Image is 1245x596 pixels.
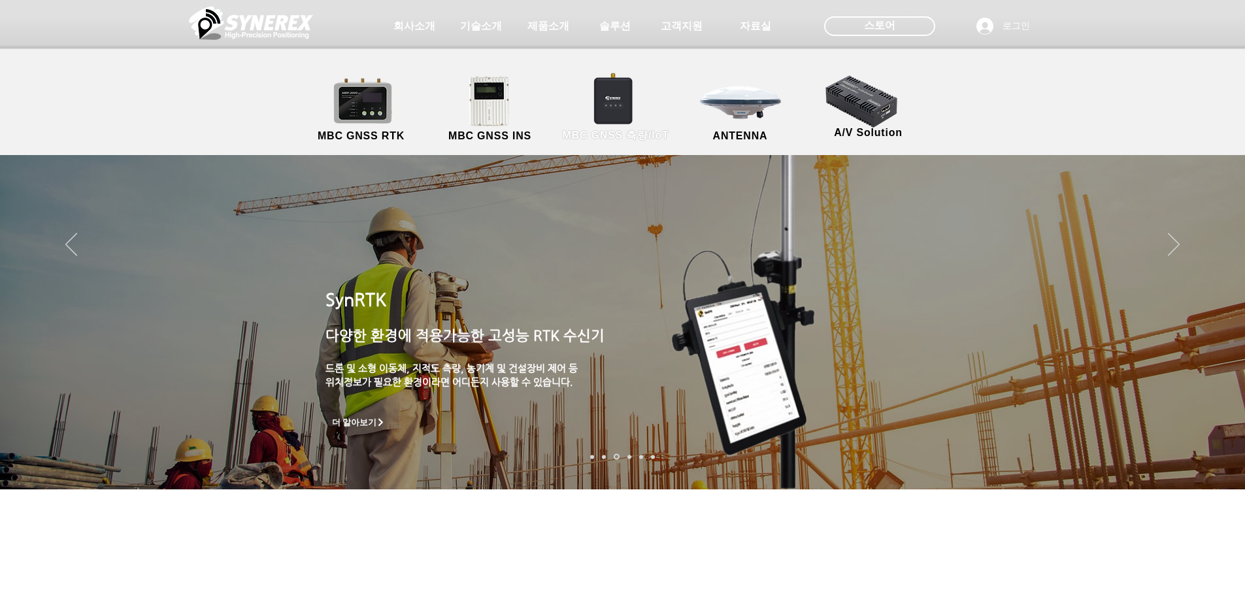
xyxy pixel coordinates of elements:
a: 기술소개 [448,13,514,39]
span: 더 알아보기 [332,417,377,429]
span: 다양한 환경에 적용가능한 고성능 RTK 수신기 [325,327,605,343]
div: 스토어 [824,16,935,36]
a: 회사소개 [382,13,447,39]
nav: 슬라이드 [586,454,659,460]
span: SynRTK [325,289,386,309]
span: 스토어 [864,18,895,33]
img: image.png [597,92,912,506]
span: 로그인 [998,20,1035,33]
a: 드론 8 - SMC 2000 [602,455,606,459]
a: MBC GNSS 측량/IoT [552,75,680,144]
iframe: Wix Chat [1095,540,1245,596]
span: MBC GNSS 측량/IoT [562,129,669,143]
a: 로봇- SMC 2000 [590,455,594,459]
span: MBC GNSS RTK [318,130,405,142]
button: 다음 [1168,233,1180,258]
a: 제품소개 [516,13,581,39]
a: 솔루션 [582,13,648,39]
a: 자율주행 [627,455,631,459]
a: MBC GNSS INS [431,75,549,144]
span: 기술소개 [460,20,502,33]
img: SynRTK__.png [581,65,648,131]
a: 더 알아보기 [325,414,392,430]
a: MBC GNSS RTK [303,75,420,144]
a: ANTENNA [682,75,799,144]
span: 자료실 [740,20,771,33]
img: MGI2000_front-removebg-preview (1).png [452,73,532,130]
span: 솔루션 [599,20,631,33]
a: 자료실 [723,13,788,39]
span: 제품소개 [527,20,569,33]
a: 정밀농업 [651,455,655,459]
a: 고객지원 [649,13,714,39]
button: 이전 [65,233,77,258]
a: 측량 IoT [614,454,620,460]
span: ​위치정보가 필요한 환경이라면 어디든지 사용할 수 있습니다. [325,376,573,387]
span: 드론 및 소형 이동체, 지적도 측량, 농기계 및 건설장비 제어 등 [325,362,578,374]
a: A/V Solution [810,72,927,141]
a: 로봇 [639,455,643,459]
span: MBC GNSS INS [448,130,531,142]
span: 고객지원 [661,20,703,33]
img: 씨너렉스_White_simbol_대지 1.png [189,3,313,43]
span: 회사소개 [393,20,435,33]
button: 로그인 [967,14,1039,39]
span: ANTENNA [713,130,768,142]
span: A/V Solution [834,127,903,139]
